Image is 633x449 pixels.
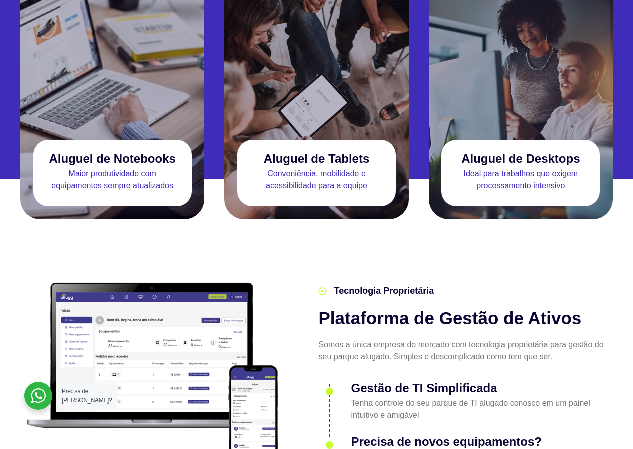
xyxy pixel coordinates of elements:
[583,401,633,449] div: Widget de chat
[237,168,396,192] p: Conveniência, mobilidade e acessibilidade para a equipe
[264,152,370,165] h3: Aluguel de Tablets
[351,397,607,421] p: Tenha controle do seu parque de TI alugado conosco em um painel intuitivo e amigável
[583,401,633,449] iframe: Chat Widget
[351,379,607,397] h3: Gestão de TI Simplificada
[331,284,434,298] span: Tecnologia Proprietária
[441,168,600,192] p: Ideal para trabalhos que exigem processamento intensivo
[33,168,192,192] p: Maior produtividade com equipamentos sempre atualizados
[318,339,607,363] p: Somos a única empresa do mercado com tecnologia proprietária para gestão do seu parque alugado. S...
[318,308,607,329] h2: Plataforma de Gestão de Ativos
[62,388,112,404] span: Precisa de [PERSON_NAME]?
[461,152,580,165] h3: Aluguel de Desktops
[49,152,175,165] h3: Aluguel de Notebooks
